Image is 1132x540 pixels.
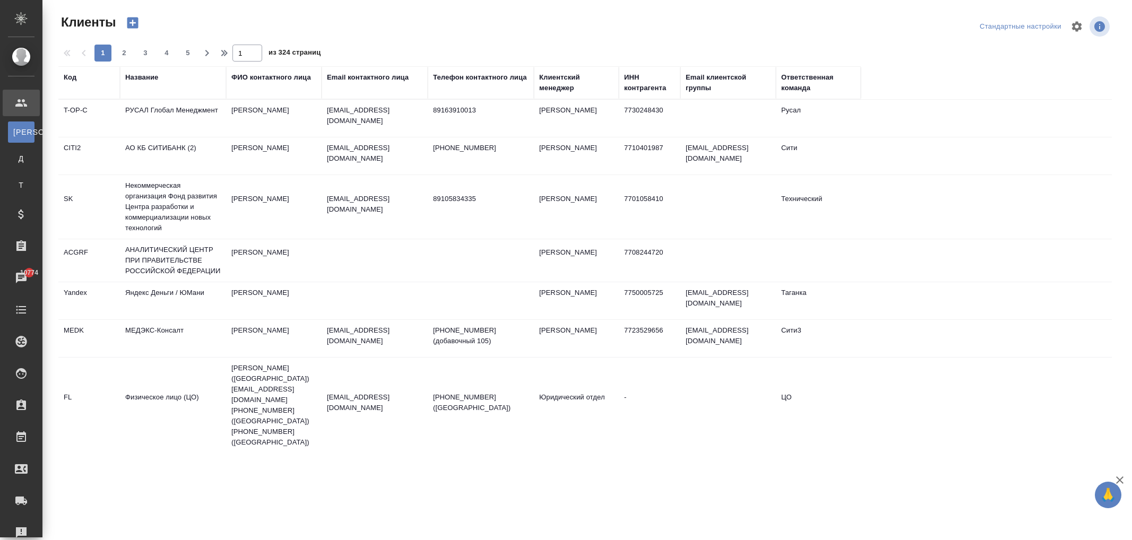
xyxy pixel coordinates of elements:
span: Т [13,180,29,190]
p: [EMAIL_ADDRESS][DOMAIN_NAME] [327,194,422,215]
button: 4 [158,45,175,62]
td: Сити [776,137,861,175]
td: 7701058410 [619,188,680,225]
td: ACGRF [58,242,120,279]
p: [EMAIL_ADDRESS][DOMAIN_NAME] [327,325,422,346]
a: Т [8,175,34,196]
td: T-OP-C [58,100,120,137]
td: [PERSON_NAME] [226,282,322,319]
td: [EMAIL_ADDRESS][DOMAIN_NAME] [680,282,776,319]
td: [PERSON_NAME] [534,320,619,357]
td: Таганка [776,282,861,319]
td: MEDK [58,320,120,357]
p: 89163910013 [433,105,529,116]
span: Настроить таблицу [1064,14,1090,39]
td: АО КБ СИТИБАНК (2) [120,137,226,175]
button: 2 [116,45,133,62]
p: [PHONE_NUMBER] ([GEOGRAPHIC_DATA]) [433,392,529,413]
td: Yandex [58,282,120,319]
td: Яндекс Деньги / ЮМани [120,282,226,319]
td: [PERSON_NAME] [226,137,322,175]
a: Д [8,148,34,169]
td: [PERSON_NAME] [534,100,619,137]
td: [PERSON_NAME] [534,282,619,319]
p: [PHONE_NUMBER] (добавочный 105) [433,325,529,346]
a: 10774 [3,265,40,291]
span: 4 [158,48,175,58]
td: Сити3 [776,320,861,357]
td: 7708244720 [619,242,680,279]
div: Клиентский менеджер [539,72,613,93]
td: 7723529656 [619,320,680,357]
p: [PHONE_NUMBER] [433,143,529,153]
span: Посмотреть информацию [1090,16,1112,37]
td: МЕДЭКС-Консалт [120,320,226,357]
button: Создать [120,14,145,32]
button: 3 [137,45,154,62]
a: [PERSON_NAME] [8,121,34,143]
p: [EMAIL_ADDRESS][DOMAIN_NAME] [327,392,422,413]
p: 89105834335 [433,194,529,204]
td: CITI2 [58,137,120,175]
button: 🙏 [1095,482,1121,508]
td: АНАЛИТИЧЕСКИЙ ЦЕНТР ПРИ ПРАВИТЕЛЬСТВЕ РОССИЙСКОЙ ФЕДЕРАЦИИ [120,239,226,282]
td: Технический [776,188,861,225]
td: Юридический отдел [534,387,619,424]
td: [PERSON_NAME] ([GEOGRAPHIC_DATA]) [EMAIL_ADDRESS][DOMAIN_NAME] [PHONE_NUMBER] ([GEOGRAPHIC_DATA])... [226,358,322,453]
div: ИНН контрагента [624,72,675,93]
td: ЦО [776,387,861,424]
div: Email клиентской группы [686,72,771,93]
span: 10774 [14,267,45,278]
div: ФИО контактного лица [231,72,311,83]
span: Д [13,153,29,164]
div: Код [64,72,76,83]
span: Клиенты [58,14,116,31]
td: [EMAIL_ADDRESS][DOMAIN_NAME] [680,137,776,175]
td: [PERSON_NAME] [226,242,322,279]
td: [PERSON_NAME] [534,188,619,225]
p: [EMAIL_ADDRESS][DOMAIN_NAME] [327,105,422,126]
div: Телефон контактного лица [433,72,527,83]
td: [PERSON_NAME] [534,242,619,279]
div: Email контактного лица [327,72,409,83]
td: 7750005725 [619,282,680,319]
td: Физическое лицо (ЦО) [120,387,226,424]
td: 7710401987 [619,137,680,175]
span: [PERSON_NAME] [13,127,29,137]
td: 7730248430 [619,100,680,137]
span: 3 [137,48,154,58]
td: [PERSON_NAME] [226,188,322,225]
td: [PERSON_NAME] [534,137,619,175]
td: Русал [776,100,861,137]
span: 5 [179,48,196,58]
span: 2 [116,48,133,58]
td: [PERSON_NAME] [226,320,322,357]
button: 5 [179,45,196,62]
td: SK [58,188,120,225]
div: Ответственная команда [781,72,856,93]
div: Название [125,72,158,83]
span: 🙏 [1099,484,1117,506]
td: Некоммерческая организация Фонд развития Центра разработки и коммерциализации новых технологий [120,175,226,239]
td: - [619,387,680,424]
p: [EMAIL_ADDRESS][DOMAIN_NAME] [327,143,422,164]
div: split button [977,19,1064,35]
td: [PERSON_NAME] [226,100,322,137]
td: [EMAIL_ADDRESS][DOMAIN_NAME] [680,320,776,357]
span: из 324 страниц [269,46,321,62]
td: FL [58,387,120,424]
td: РУСАЛ Глобал Менеджмент [120,100,226,137]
